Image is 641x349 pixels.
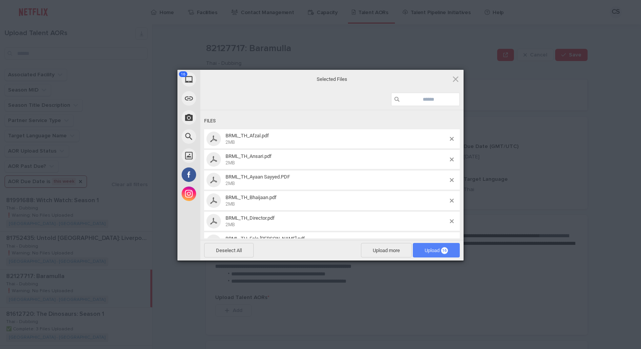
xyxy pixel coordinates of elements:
[223,133,450,145] span: BRML_TH_Afzal.pdf
[179,71,187,77] span: 16
[225,201,235,207] span: 2MB
[225,236,305,241] span: BRML_TH_Eela [PERSON_NAME].pdf
[177,146,269,165] div: Unsplash
[204,243,254,257] span: Deselect All
[225,140,235,145] span: 2MB
[225,215,275,221] span: BRML_TH_Director.pdf
[223,195,450,207] span: BRML_TH_Bhaijaan.pdf
[361,243,412,257] span: Upload more
[223,153,450,166] span: BRML_TH_Ansari.pdf
[413,243,460,257] span: Upload
[223,236,450,248] span: BRML_TH_Eela Sapru.pdf
[177,127,269,146] div: Web Search
[177,70,269,89] div: My Device
[177,184,269,203] div: Instagram
[225,222,235,227] span: 2MB
[177,108,269,127] div: Take Photo
[225,195,277,200] span: BRML_TH_Bhaijaan.pdf
[225,174,290,180] span: BRML_TH_Ayaan Sayyed.PDF
[225,133,269,138] span: BRML_TH_Afzal.pdf
[177,165,269,184] div: Facebook
[225,153,272,159] span: BRML_TH_Ansari.pdf
[204,114,460,128] div: Files
[225,160,235,166] span: 2MB
[223,215,450,228] span: BRML_TH_Director.pdf
[256,76,408,82] span: Selected Files
[223,174,450,187] span: BRML_TH_Ayaan Sayyed.PDF
[441,247,448,254] span: 16
[425,248,448,253] span: Upload
[225,181,235,186] span: 2MB
[451,75,460,83] span: Click here or hit ESC to close picker
[177,89,269,108] div: Link (URL)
